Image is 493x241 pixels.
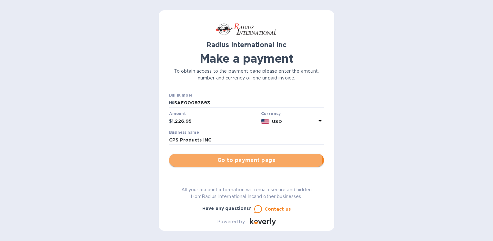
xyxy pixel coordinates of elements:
b: Currency [261,111,281,116]
input: Enter bill number [174,98,324,108]
p: Powered by [217,218,245,225]
p: № [169,100,174,106]
p: $ [169,118,172,125]
input: 0.00 [172,117,258,126]
span: Go to payment page [174,156,319,164]
input: Enter business name [169,135,324,145]
img: USD [261,119,270,124]
b: Radius International Inc [206,41,287,49]
b: USD [272,119,282,124]
button: Go to payment page [169,154,324,167]
label: Business name [169,131,199,134]
p: All your account information will remain secure and hidden from Radius International Inc and othe... [169,186,324,200]
b: Have any questions? [202,206,252,211]
h1: Make a payment [169,52,324,65]
label: Bill number [169,93,192,97]
p: To obtain access to the payment page please enter the amount, number and currency of one unpaid i... [169,68,324,81]
label: Amount [169,112,186,116]
u: Contact us [265,206,291,212]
